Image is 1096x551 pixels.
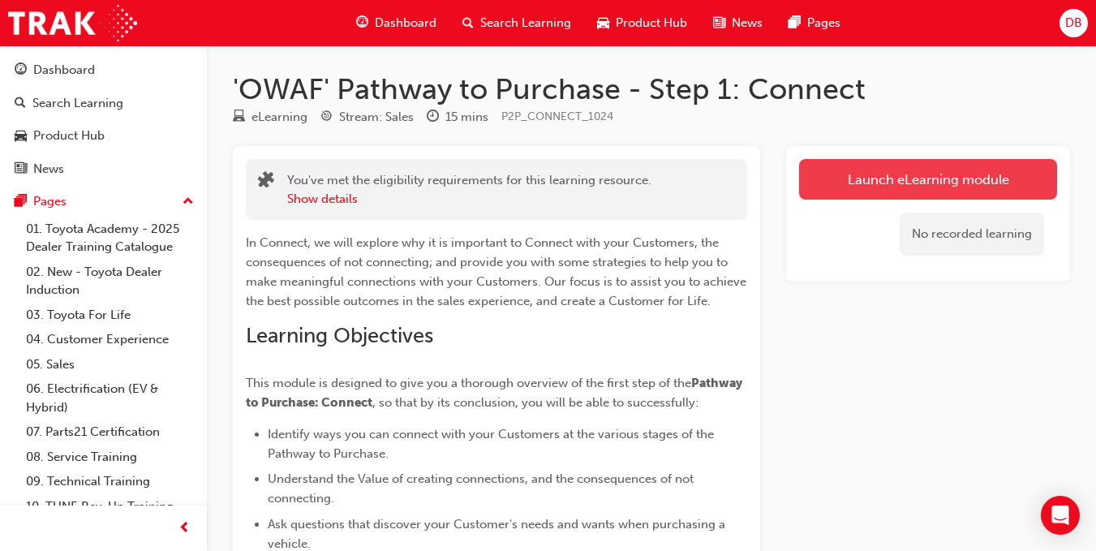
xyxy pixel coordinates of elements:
[246,235,750,308] span: In Connect, we will explore why it is important to Connect with your Customers, the consequences ...
[233,71,1070,107] h1: 'OWAF' Pathway to Purchase - Step 1: Connect
[19,327,200,352] a: 04. Customer Experience
[445,108,488,127] div: 15 mins
[15,195,27,209] span: pages-icon
[19,260,200,303] a: 02. New - Toyota Dealer Induction
[343,6,449,40] a: guage-iconDashboard
[15,129,27,144] span: car-icon
[19,352,200,377] a: 05. Sales
[6,154,200,184] a: News
[776,6,853,40] a: pages-iconPages
[258,173,274,192] span: puzzle-icon
[19,377,200,420] a: 06. Electrification (EV & Hybrid)
[6,52,200,187] button: DashboardSearch LearningProduct HubNews
[15,63,27,78] span: guage-icon
[713,13,725,33] span: news-icon
[1065,14,1082,32] span: DB
[33,61,95,80] div: Dashboard
[246,376,691,390] span: This module is designed to give you a thorough overview of the first step of the
[6,55,200,85] a: Dashboard
[19,469,200,494] a: 09. Technical Training
[799,159,1057,200] a: Launch eLearning module
[19,445,200,470] a: 08. Service Training
[6,187,200,217] button: Pages
[246,376,745,410] span: Pathway to Purchase: Connect
[33,127,105,145] div: Product Hub
[178,519,191,539] span: prev-icon
[375,14,436,32] span: Dashboard
[427,107,488,127] div: Duration
[19,303,200,328] a: 03. Toyota For Life
[1041,496,1080,535] div: Open Intercom Messenger
[32,94,123,113] div: Search Learning
[900,213,1044,256] div: No recorded learning
[732,14,763,32] span: News
[339,108,414,127] div: Stream: Sales
[1059,9,1088,37] button: DB
[287,190,358,209] button: Show details
[19,494,200,519] a: 10. TUNE Rev-Up Training
[233,110,245,125] span: learningResourceType_ELEARNING-icon
[320,110,333,125] span: target-icon
[584,6,700,40] a: car-iconProduct Hub
[8,5,137,41] img: Trak
[6,121,200,151] a: Product Hub
[15,162,27,177] span: news-icon
[268,427,717,461] span: Identify ways you can connect with your Customers at the various stages of the Pathway to Purchase.
[251,108,307,127] div: eLearning
[807,14,840,32] span: Pages
[700,6,776,40] a: news-iconNews
[33,192,67,211] div: Pages
[356,13,368,33] span: guage-icon
[183,192,194,213] span: up-icon
[15,97,26,111] span: search-icon
[449,6,584,40] a: search-iconSearch Learning
[6,88,200,118] a: Search Learning
[287,171,651,208] div: You've met the eligibility requirements for this learning resource.
[19,420,200,445] a: 07. Parts21 Certification
[33,160,64,179] div: News
[372,395,698,410] span: , so that by its conclusion, you will be able to successfully:
[268,517,729,551] span: Ask questions that discover your Customer's needs and wants when purchasing a vehicle.
[427,110,439,125] span: clock-icon
[616,14,687,32] span: Product Hub
[480,14,571,32] span: Search Learning
[233,107,307,127] div: Type
[19,217,200,260] a: 01. Toyota Academy - 2025 Dealer Training Catalogue
[789,13,801,33] span: pages-icon
[320,107,414,127] div: Stream
[462,13,474,33] span: search-icon
[268,471,697,506] span: Understand the Value of creating connections, and the consequences of not connecting.
[597,13,609,33] span: car-icon
[246,323,433,348] span: Learning Objectives
[501,110,613,123] span: Learning resource code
